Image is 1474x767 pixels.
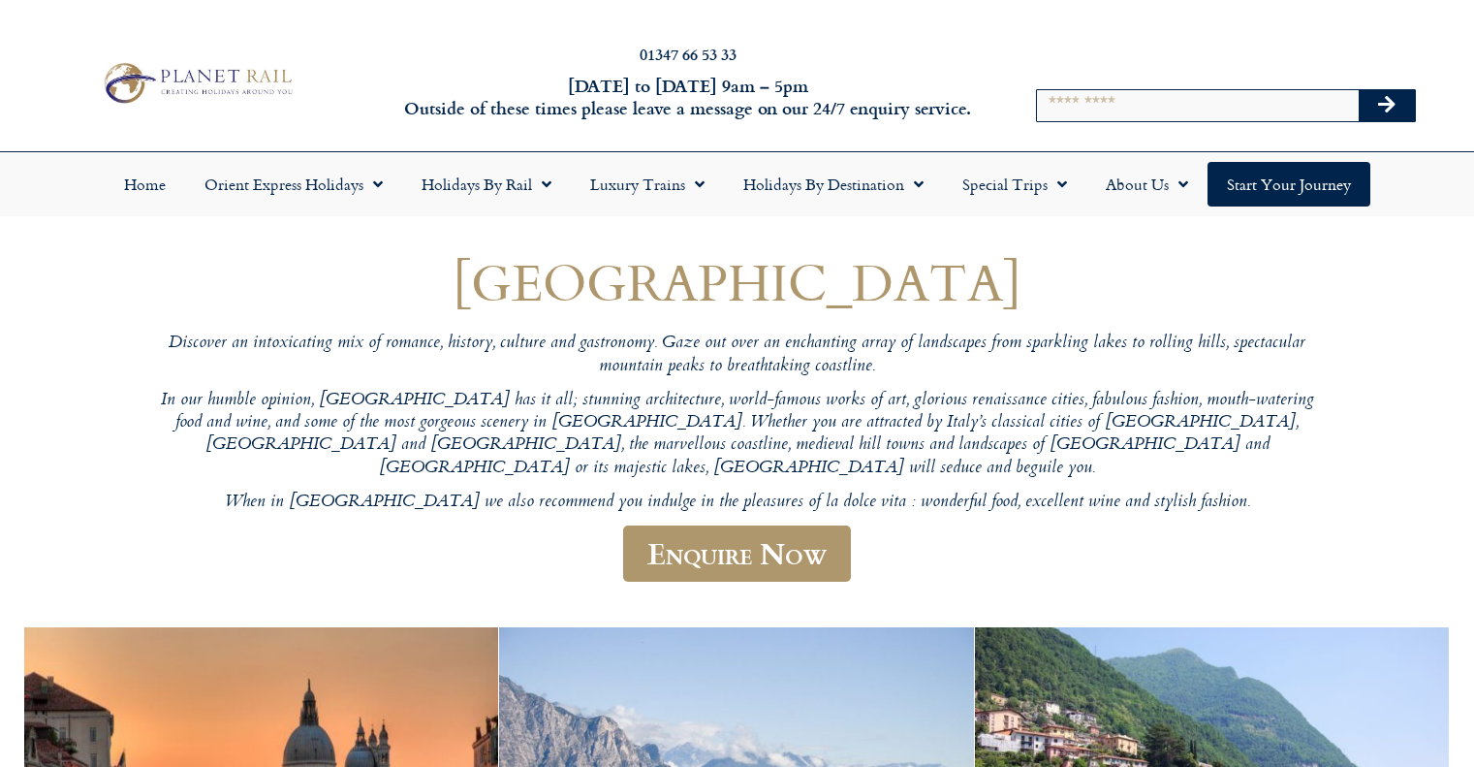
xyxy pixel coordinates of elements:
a: Home [105,162,185,207]
nav: Menu [10,162,1464,207]
button: Search [1359,90,1415,121]
a: Holidays by Destination [724,162,943,207]
a: About Us [1086,162,1207,207]
p: Discover an intoxicating mix of romance, history, culture and gastronomy. Gaze out over an enchan... [156,333,1319,378]
img: Planet Rail Train Holidays Logo [96,58,298,108]
a: Enquire Now [623,526,851,583]
a: Special Trips [943,162,1086,207]
a: Orient Express Holidays [185,162,402,207]
a: 01347 66 53 33 [640,43,737,65]
p: In our humble opinion, [GEOGRAPHIC_DATA] has it all; stunning architecture, world-famous works of... [156,390,1319,480]
a: Luxury Trains [571,162,724,207]
h1: [GEOGRAPHIC_DATA] [156,253,1319,310]
h6: [DATE] to [DATE] 9am – 5pm Outside of these times please leave a message on our 24/7 enquiry serv... [398,75,978,120]
a: Start your Journey [1207,162,1370,207]
a: Holidays by Rail [402,162,571,207]
p: When in [GEOGRAPHIC_DATA] we also recommend you indulge in the pleasures of la dolce vita : wonde... [156,492,1319,514]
